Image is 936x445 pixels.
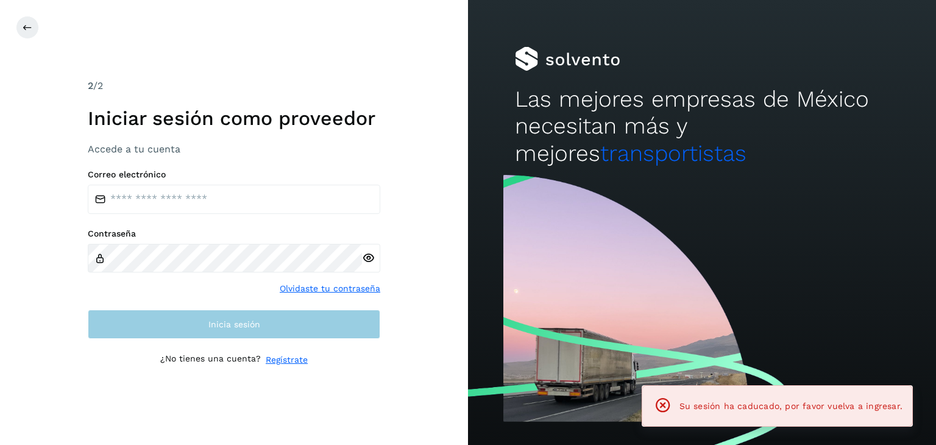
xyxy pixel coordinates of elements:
a: Olvidaste tu contraseña [280,282,380,295]
div: /2 [88,79,380,93]
label: Contraseña [88,229,380,239]
h2: Las mejores empresas de México necesitan más y mejores [515,86,889,167]
h1: Iniciar sesión como proveedor [88,107,380,130]
span: transportistas [600,140,746,166]
span: 2 [88,80,93,91]
span: Su sesión ha caducado, por favor vuelva a ingresar. [679,401,902,411]
a: Regístrate [266,354,308,366]
button: Inicia sesión [88,310,380,339]
label: Correo electrónico [88,169,380,180]
p: ¿No tienes una cuenta? [160,354,261,366]
h3: Accede a tu cuenta [88,143,380,155]
span: Inicia sesión [208,320,260,329]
